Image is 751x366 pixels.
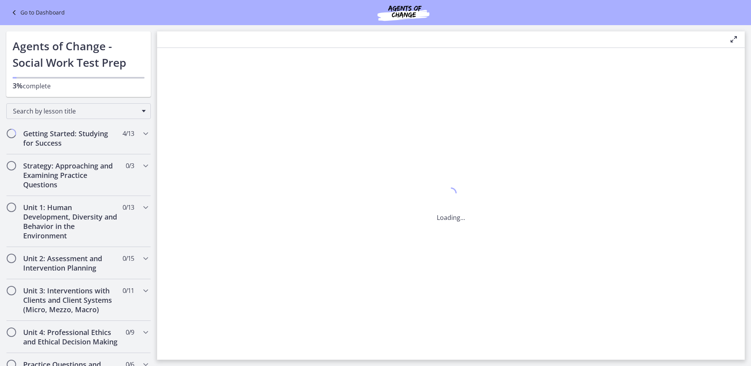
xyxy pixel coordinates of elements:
h2: Unit 4: Professional Ethics and Ethical Decision Making [23,328,119,346]
h2: Getting Started: Studying for Success [23,129,119,148]
div: Search by lesson title [6,103,151,119]
span: Search by lesson title [13,107,138,115]
span: 0 / 15 [123,254,134,263]
div: 1 [437,185,465,203]
h2: Unit 2: Assessment and Intervention Planning [23,254,119,273]
span: 0 / 9 [126,328,134,337]
span: 0 / 3 [126,161,134,170]
p: Loading... [437,213,465,222]
p: complete [13,81,145,91]
h2: Strategy: Approaching and Examining Practice Questions [23,161,119,189]
span: 0 / 13 [123,203,134,212]
span: 3% [13,81,23,90]
h2: Unit 3: Interventions with Clients and Client Systems (Micro, Mezzo, Macro) [23,286,119,314]
span: 0 / 11 [123,286,134,295]
h2: Unit 1: Human Development, Diversity and Behavior in the Environment [23,203,119,240]
h1: Agents of Change - Social Work Test Prep [13,38,145,71]
span: 4 / 13 [123,129,134,138]
img: Agents of Change [356,3,451,22]
a: Go to Dashboard [9,8,65,17]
